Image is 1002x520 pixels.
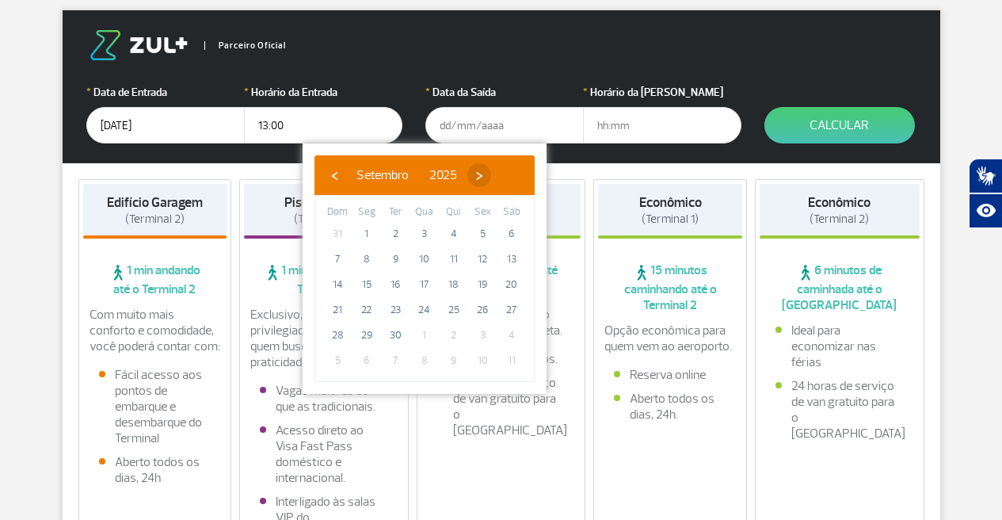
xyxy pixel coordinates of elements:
span: 20 [499,272,524,297]
button: › [467,163,491,187]
li: Ideal para economizar nas férias [775,323,904,370]
th: weekday [410,204,440,221]
bs-datepicker-container: calendar [303,143,547,394]
span: 21 [325,297,350,323]
span: 6 [354,348,379,373]
li: Aberto todos os dias, 24h. [614,391,726,422]
img: logo-zul.png [86,30,191,60]
span: 15 minutos caminhando até o Terminal 2 [598,262,742,313]
span: 24 [412,297,437,323]
span: 4 [441,221,467,247]
span: 8 [412,348,437,373]
span: 11 [499,348,524,373]
input: dd/mm/aaaa [425,107,584,143]
span: 13 [499,247,524,272]
input: hh:mm [244,107,402,143]
span: Parceiro Oficial [204,41,286,50]
span: 31 [325,221,350,247]
li: 24 horas de serviço de van gratuito para o [GEOGRAPHIC_DATA] [437,375,566,438]
p: Opção econômica para quem vem ao aeroporto. [604,323,736,354]
li: Acesso direto ao Visa Fast Pass doméstico e internacional. [260,422,388,486]
strong: Econômico [639,194,702,211]
span: 25 [441,297,467,323]
span: 26 [470,297,495,323]
li: 24 horas de serviço de van gratuito para o [GEOGRAPHIC_DATA] [775,378,904,442]
span: 9 [383,247,408,272]
span: 2025 [429,167,457,183]
button: 2025 [419,163,467,187]
li: Fácil acesso aos pontos de embarque e desembarque do Terminal [99,367,211,446]
th: weekday [468,204,497,221]
label: Horário da Entrada [244,84,402,101]
span: 10 [470,348,495,373]
span: 6 [499,221,524,247]
span: 22 [354,297,379,323]
th: weekday [323,204,352,221]
span: 1 min andando até o Terminal 2 [83,262,227,297]
span: 18 [441,272,467,297]
span: 7 [383,348,408,373]
span: 30 [383,323,408,348]
strong: Econômico [808,194,871,211]
label: Data da Saída [425,84,584,101]
span: 2 [441,323,467,348]
label: Data de Entrada [86,84,245,101]
li: Reserva online [614,367,726,383]
span: 14 [325,272,350,297]
p: Com muito mais conforto e comodidade, você poderá contar com: [90,307,221,354]
strong: Piso Premium [284,194,363,211]
div: Plugin de acessibilidade da Hand Talk. [969,159,1002,228]
span: 5 [325,348,350,373]
span: 10 [412,247,437,272]
button: Calcular [764,107,915,143]
span: 4 [499,323,524,348]
span: 9 [441,348,467,373]
span: 2 [383,221,408,247]
label: Horário da [PERSON_NAME] [583,84,741,101]
span: 11 [441,247,467,272]
span: 28 [325,323,350,348]
span: 3 [470,323,495,348]
p: Exclusivo, com localização privilegiada e ideal para quem busca conforto e praticidade. [250,307,398,370]
span: (Terminal 2) [125,212,185,227]
th: weekday [497,204,526,221]
bs-datepicker-navigation-view: ​ ​ ​ [322,165,491,181]
span: 23 [383,297,408,323]
span: 27 [499,297,524,323]
span: 1 min andando até o Terminal 2 [244,262,404,297]
span: (Terminal 2) [294,212,353,227]
span: 17 [412,272,437,297]
span: (Terminal 1) [642,212,699,227]
span: 29 [354,323,379,348]
input: hh:mm [583,107,741,143]
input: dd/mm/aaaa [86,107,245,143]
button: Abrir tradutor de língua de sinais. [969,159,1002,193]
span: Setembro [356,167,409,183]
button: Abrir recursos assistivos. [969,193,1002,228]
span: 6 minutos de caminhada até o [GEOGRAPHIC_DATA] [760,262,920,313]
span: 1 [412,323,437,348]
span: 5 [470,221,495,247]
span: 8 [354,247,379,272]
th: weekday [381,204,410,221]
span: 19 [470,272,495,297]
button: Setembro [346,163,419,187]
li: Aberto todos os dias, 24h [99,454,211,486]
strong: Edifício Garagem [107,194,203,211]
span: 3 [412,221,437,247]
span: 15 [354,272,379,297]
li: Vagas maiores do que as tradicionais. [260,383,388,415]
span: (Terminal 2) [810,212,869,227]
span: 1 [354,221,379,247]
span: 7 [325,247,350,272]
span: 16 [383,272,408,297]
th: weekday [439,204,468,221]
th: weekday [352,204,382,221]
span: 12 [470,247,495,272]
button: ‹ [322,163,346,187]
